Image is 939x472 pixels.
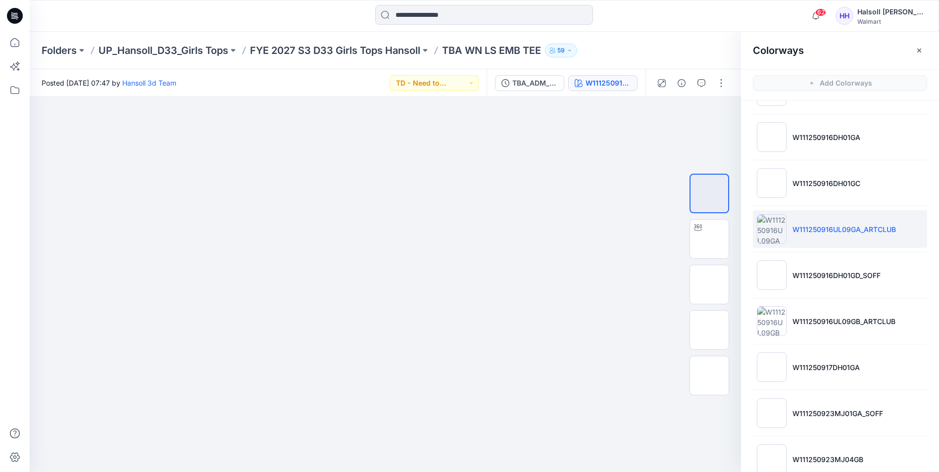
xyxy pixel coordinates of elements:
button: 59 [545,44,577,57]
img: W111250916DH01GD_SOFF [757,260,787,290]
a: Folders [42,44,77,57]
p: W111250916DH01GD_SOFF [792,270,881,281]
span: 62 [815,8,826,16]
img: W111250916UL09GA_ARTCLUB [757,214,787,244]
p: W111250923MJ04GB [792,454,863,465]
div: Halsoll [PERSON_NAME] Girls Design Team [857,6,927,18]
p: TBA WN LS EMB TEE [442,44,541,57]
div: W111250916UL09GA_ARTCLUB [586,78,631,89]
button: TBA_ADM_FC WN LS EMB TEE_ASTM [495,75,564,91]
span: Posted [DATE] 07:47 by [42,78,176,88]
h2: Colorways [753,45,804,56]
img: W111250916UL09GB_ARTCLUB [757,306,787,336]
p: W111250916UL09GB_ARTCLUB [792,316,895,327]
div: TBA_ADM_FC WN LS EMB TEE_ASTM [512,78,558,89]
p: W111250916DH01GC [792,178,860,189]
p: W111250916UL09GA_ARTCLUB [792,224,896,235]
a: Hansoll 3d Team [122,79,176,87]
p: W111250917DH01GA [792,362,860,373]
div: Walmart [857,18,927,25]
div: HH [836,7,853,25]
button: W111250916UL09GA_ARTCLUB [568,75,638,91]
img: W111250923MJ01GA_SOFF [757,398,787,428]
p: W111250923MJ01GA_SOFF [792,408,883,419]
button: Details [674,75,690,91]
p: 59 [557,45,565,56]
img: W111250916DH01GA [757,122,787,152]
img: W111250916DH01GC [757,168,787,198]
p: W111250916DH01GA [792,132,860,142]
a: UP_Hansoll_D33_Girls Tops [99,44,228,57]
a: FYE 2027 S3 D33 Girls Tops Hansoll [250,44,420,57]
img: W111250917DH01GA [757,352,787,382]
